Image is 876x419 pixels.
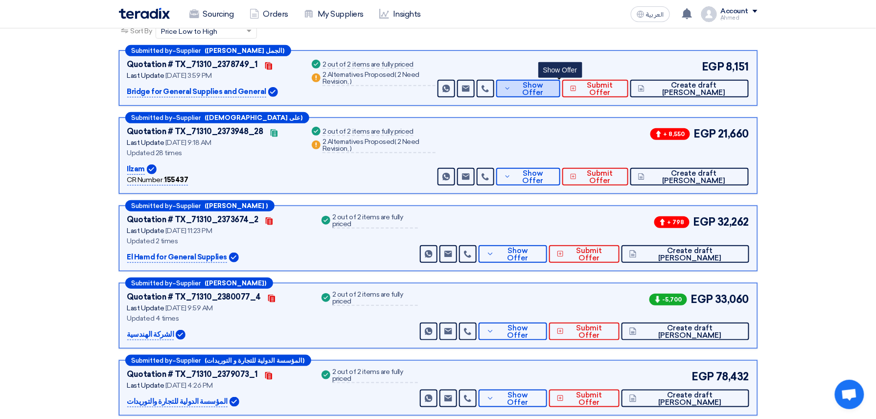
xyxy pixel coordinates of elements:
[132,47,173,54] span: Submitted by
[323,70,419,86] span: 2 Need Revision,
[182,3,242,25] a: Sourcing
[176,330,185,340] img: Verified Account
[394,70,396,79] span: (
[350,144,352,153] span: )
[650,128,690,140] span: + 8,550
[323,128,414,136] div: 2 out of 2 items are fully priced
[127,329,174,341] p: الشركة الهندسية
[721,15,758,21] div: ِAhmed
[132,115,173,121] span: Submitted by
[350,77,352,86] span: )
[205,203,268,209] b: ([PERSON_NAME] )
[497,247,539,262] span: Show Offer
[579,170,621,185] span: Submit Offer
[164,176,188,184] b: 155437
[513,170,552,185] span: Show Offer
[649,294,687,305] span: -5,700
[479,323,547,340] button: Show Offer
[177,357,201,364] span: Supplier
[394,138,396,146] span: (
[332,291,418,306] div: 2 out of 2 items are fully priced
[165,139,211,147] span: [DATE] 9:18 AM
[717,214,749,230] span: 32,262
[177,47,201,54] span: Supplier
[127,304,164,312] span: Last Update
[549,245,620,263] button: Submit Offer
[127,369,258,380] div: Quotation # TX_71310_2379073_1
[165,71,212,80] span: [DATE] 3:59 PM
[127,252,228,263] p: El Hamd for General Supplies
[161,26,217,37] span: Price Low to High
[702,59,724,75] span: EGP
[622,390,749,407] button: Create draft [PERSON_NAME]
[205,47,285,54] b: ([PERSON_NAME] الجمل)
[639,325,741,339] span: Create draft [PERSON_NAME]
[716,369,749,385] span: 78,432
[835,380,864,409] div: Open chat
[125,355,311,366] div: –
[323,138,419,153] span: 2 Need Revision,
[630,168,749,186] button: Create draft [PERSON_NAME]
[131,26,152,36] span: Sort By
[127,71,164,80] span: Last Update
[323,139,436,153] div: 2 Alternatives Proposed
[647,170,741,185] span: Create draft [PERSON_NAME]
[165,381,213,390] span: [DATE] 4:26 PM
[323,61,414,69] div: 2 out of 2 items are fully priced
[647,82,741,96] span: Create draft [PERSON_NAME]
[654,216,690,228] span: + 798
[127,139,164,147] span: Last Update
[205,357,305,364] b: (المؤسسة الدولية للتجارة و التوريدات)
[692,369,715,385] span: EGP
[127,214,259,226] div: Quotation # TX_71310_2373674_2
[127,227,164,235] span: Last Update
[323,71,436,86] div: 2 Alternatives Proposed
[119,8,170,19] img: Teradix logo
[549,323,620,340] button: Submit Offer
[622,323,749,340] button: Create draft [PERSON_NAME]
[296,3,371,25] a: My Suppliers
[691,291,714,307] span: EGP
[718,126,749,142] span: 21,660
[127,313,308,324] div: Updated 4 times
[127,381,164,390] span: Last Update
[268,87,278,97] img: Verified Account
[566,392,611,406] span: Submit Offer
[630,80,749,97] button: Create draft [PERSON_NAME]
[479,245,547,263] button: Show Offer
[205,280,267,286] b: ([PERSON_NAME])
[721,7,749,16] div: Account
[132,357,173,364] span: Submitted by
[147,164,157,174] img: Verified Account
[125,112,309,123] div: –
[132,280,173,286] span: Submitted by
[639,247,741,262] span: Create draft [PERSON_NAME]
[229,253,239,262] img: Verified Account
[479,390,547,407] button: Show Offer
[127,175,188,186] div: CR Number :
[177,280,201,286] span: Supplier
[165,304,213,312] span: [DATE] 9:59 AM
[127,126,263,138] div: Quotation # TX_71310_2373948_28
[562,168,628,186] button: Submit Offer
[127,236,308,246] div: Updated 2 times
[694,126,716,142] span: EGP
[497,392,539,406] span: Show Offer
[125,278,273,289] div: –
[646,11,664,18] span: العربية
[693,214,716,230] span: EGP
[496,80,560,97] button: Show Offer
[177,115,201,121] span: Supplier
[497,325,539,339] span: Show Offer
[205,115,303,121] b: ([DEMOGRAPHIC_DATA] على)
[371,3,429,25] a: Insights
[549,390,620,407] button: Submit Offer
[132,203,173,209] span: Submitted by
[622,245,749,263] button: Create draft [PERSON_NAME]
[125,200,275,211] div: –
[125,45,291,56] div: –
[631,6,670,22] button: العربية
[701,6,717,22] img: profile_test.png
[715,291,749,307] span: 33,060
[579,82,621,96] span: Submit Offer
